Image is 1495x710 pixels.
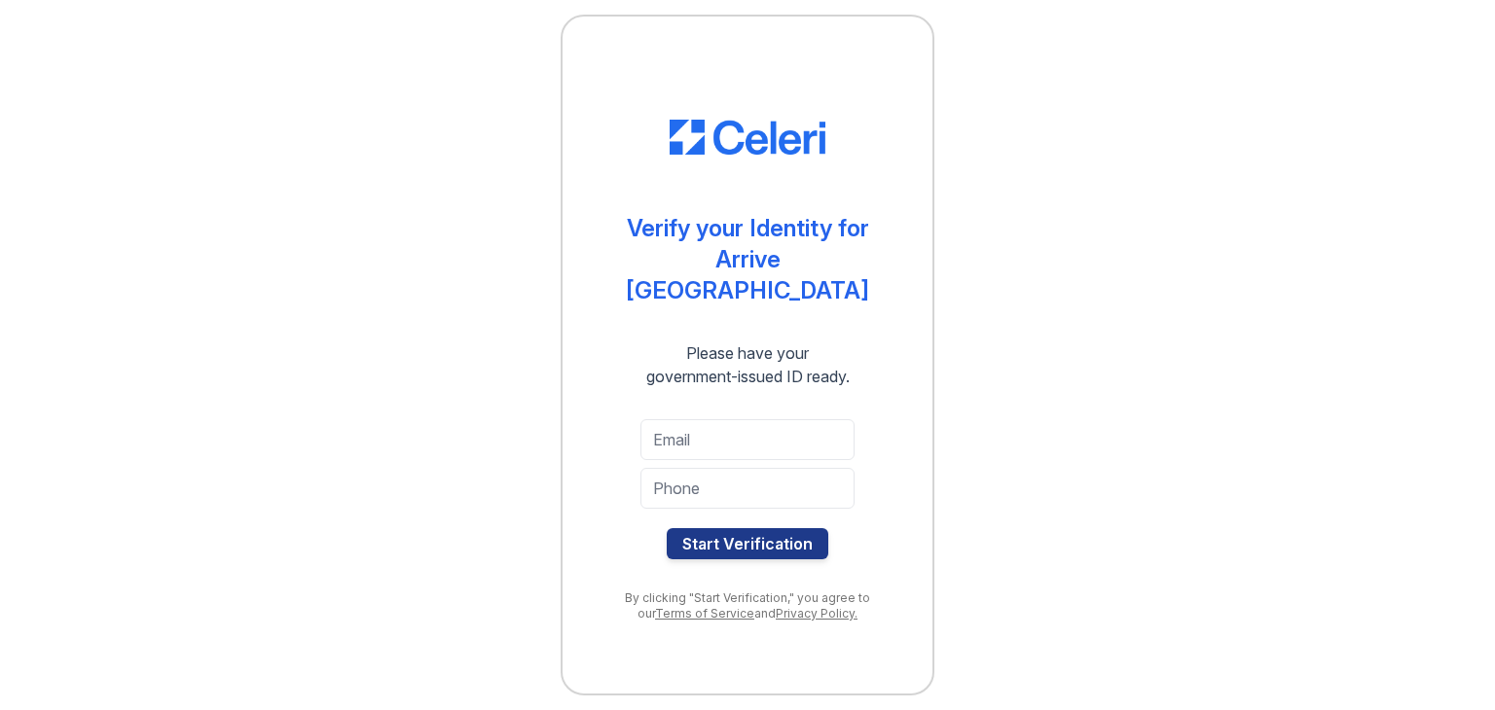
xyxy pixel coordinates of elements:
[667,528,828,559] button: Start Verification
[602,590,893,621] div: By clicking "Start Verification," you agree to our and
[655,606,754,621] a: Terms of Service
[670,120,825,155] img: CE_Logo_Blue-a8612792a0a2168367f1c8372b55b34899dd931a85d93a1a3d3e32e68fde9ad4.png
[602,213,893,306] div: Verify your Identity for Arrive [GEOGRAPHIC_DATA]
[611,341,885,388] div: Please have your government-issued ID ready.
[640,419,855,460] input: Email
[776,606,857,621] a: Privacy Policy.
[640,468,855,509] input: Phone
